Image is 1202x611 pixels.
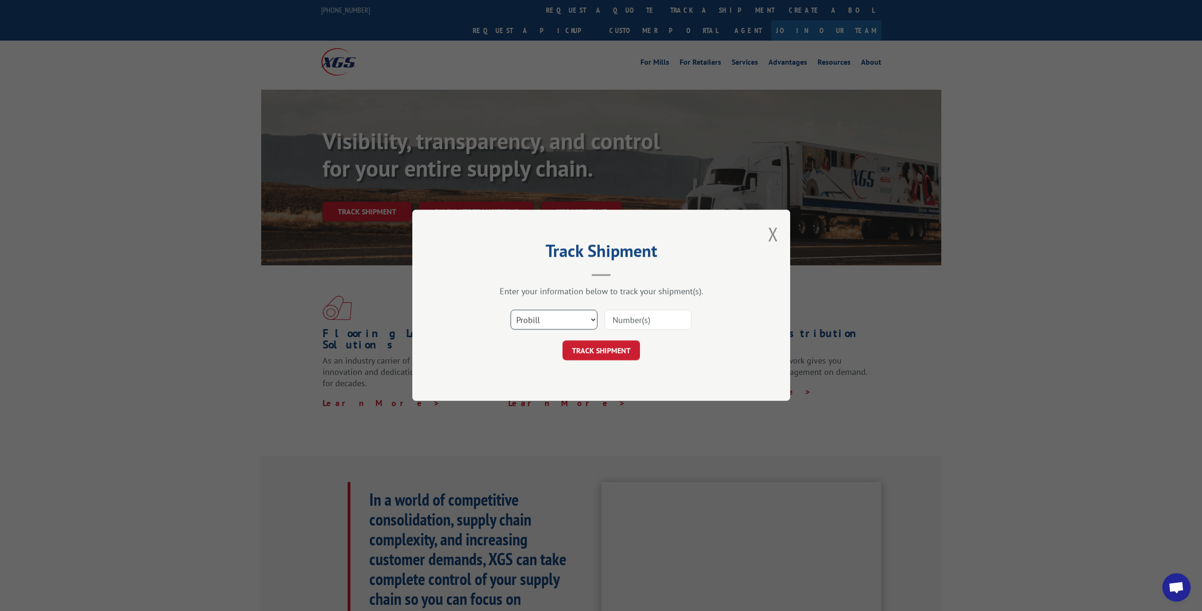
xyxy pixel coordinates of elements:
button: Close modal [768,221,778,246]
div: Open chat [1162,573,1191,602]
h2: Track Shipment [460,244,743,262]
div: Enter your information below to track your shipment(s). [460,286,743,297]
input: Number(s) [605,310,691,330]
button: TRACK SHIPMENT [563,341,640,361]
